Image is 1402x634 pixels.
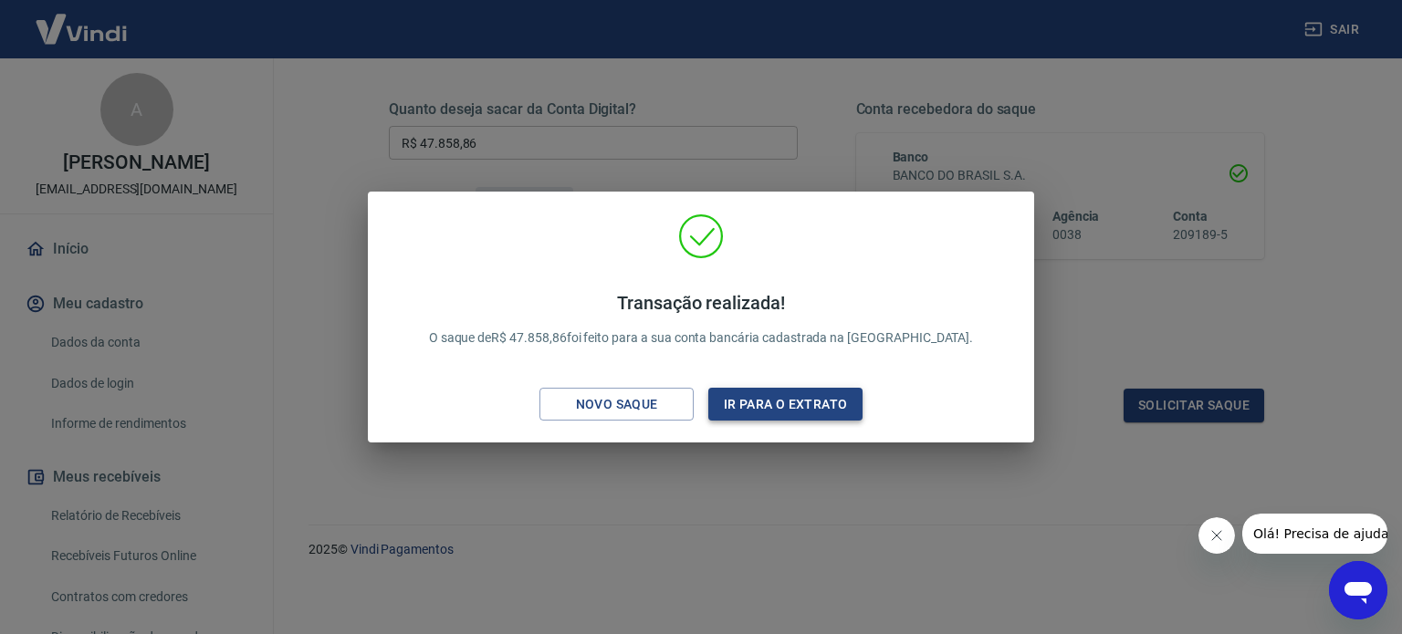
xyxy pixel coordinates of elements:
[539,388,694,421] button: Novo saque
[1242,514,1387,554] iframe: Mensagem da empresa
[1198,517,1235,554] iframe: Fechar mensagem
[554,393,680,416] div: Novo saque
[429,292,974,314] h4: Transação realizada!
[11,13,153,27] span: Olá! Precisa de ajuda?
[708,388,863,421] button: Ir para o extrato
[1329,561,1387,619] iframe: Botão para abrir a janela de mensagens
[429,292,974,348] p: O saque de R$ 47.858,86 foi feito para a sua conta bancária cadastrada na [GEOGRAPHIC_DATA].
